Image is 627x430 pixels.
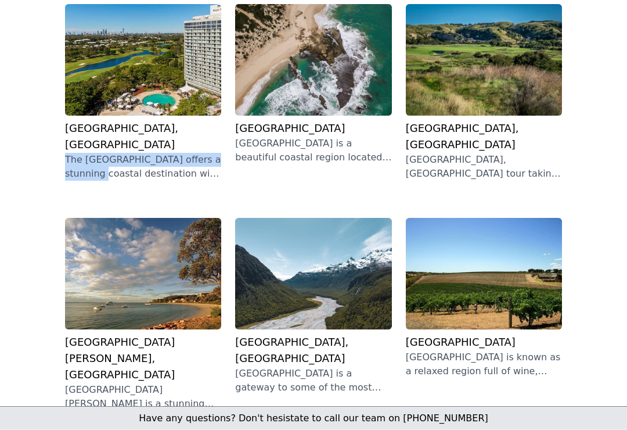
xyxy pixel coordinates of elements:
[235,335,391,367] h3: [GEOGRAPHIC_DATA], [GEOGRAPHIC_DATA]
[406,335,562,351] h3: [GEOGRAPHIC_DATA]
[235,218,391,395] a: [GEOGRAPHIC_DATA], [GEOGRAPHIC_DATA][GEOGRAPHIC_DATA] is a gateway to some of the most stunning l...
[235,121,391,137] h3: [GEOGRAPHIC_DATA]
[65,218,221,411] a: [GEOGRAPHIC_DATA][PERSON_NAME], [GEOGRAPHIC_DATA][GEOGRAPHIC_DATA][PERSON_NAME] is a stunning coa...
[406,218,562,379] a: [GEOGRAPHIC_DATA][GEOGRAPHIC_DATA] is known as a relaxed region full of wine, wildlife and natura...
[406,153,562,181] p: [GEOGRAPHIC_DATA], [GEOGRAPHIC_DATA] tour taking in the best golf courses along the way
[65,5,221,181] a: [GEOGRAPHIC_DATA], [GEOGRAPHIC_DATA]The [GEOGRAPHIC_DATA] offers a stunning coastal destination w...
[406,351,562,379] p: [GEOGRAPHIC_DATA] is known as a relaxed region full of wine, wildlife and natural wonders.
[65,153,221,181] p: The [GEOGRAPHIC_DATA] offers a stunning coastal destination with pristine beaches and world-class...
[65,335,221,384] h3: [GEOGRAPHIC_DATA][PERSON_NAME], [GEOGRAPHIC_DATA]
[406,5,562,181] a: [GEOGRAPHIC_DATA], [GEOGRAPHIC_DATA][GEOGRAPHIC_DATA], [GEOGRAPHIC_DATA] tour taking in the best ...
[235,367,391,395] p: [GEOGRAPHIC_DATA] is a gateway to some of the most stunning landscapes in [GEOGRAPHIC_DATA].
[65,121,221,153] h3: [GEOGRAPHIC_DATA], [GEOGRAPHIC_DATA]
[65,384,221,411] p: [GEOGRAPHIC_DATA][PERSON_NAME] is a stunning coastal destination in [GEOGRAPHIC_DATA], known for ...
[235,137,391,165] p: [GEOGRAPHIC_DATA] is a beautiful coastal region located in the state of [GEOGRAPHIC_DATA], [GEOGR...
[406,121,562,153] h3: [GEOGRAPHIC_DATA], [GEOGRAPHIC_DATA]
[235,5,391,165] a: [GEOGRAPHIC_DATA][GEOGRAPHIC_DATA] is a beautiful coastal region located in the state of [GEOGRAP...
